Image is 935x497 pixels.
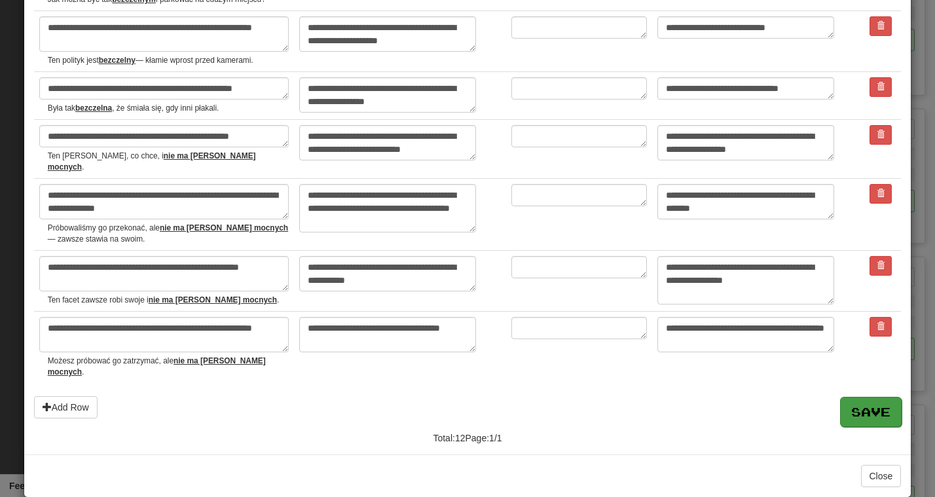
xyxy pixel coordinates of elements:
small: Ten polityk jest — kłamie wprost przed kamerami. [48,55,289,66]
button: Save [840,397,902,427]
small: Możesz próbować go zatrzymać, ale . [48,356,289,378]
u: nie ma [PERSON_NAME] mocnych [48,151,256,172]
u: bezczelna [75,103,112,113]
u: bezczelny [99,56,136,65]
small: Ten facet zawsze robi swoje i . [48,295,289,306]
small: Ten [PERSON_NAME], co chce, i . [48,151,289,173]
u: nie ma [PERSON_NAME] mocnych [160,223,288,232]
small: Była tak , że śmiała się, gdy inni płakali. [48,103,289,114]
u: nie ma [PERSON_NAME] mocnych [149,295,277,304]
button: Add Row [34,396,98,418]
div: Total: 12 Page: 1 / 1 [320,426,615,445]
button: Close [861,465,902,487]
small: Próbowaliśmy go przekonać, ale — zawsze stawia na swoim. [48,223,289,245]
